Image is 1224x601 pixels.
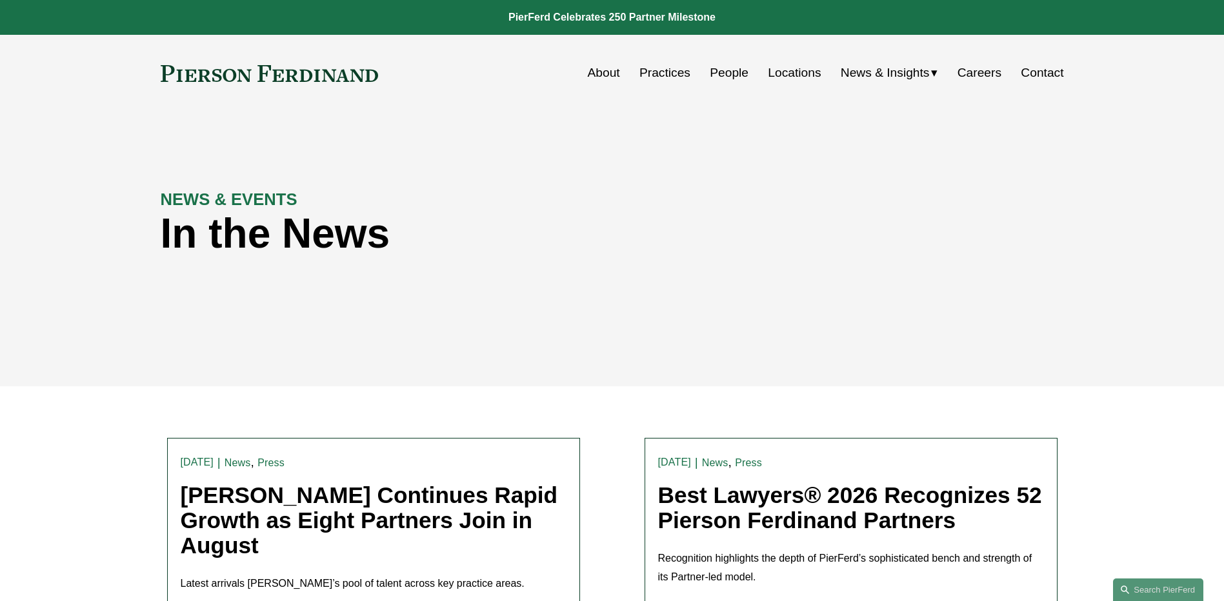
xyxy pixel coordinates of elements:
[181,482,558,557] a: [PERSON_NAME] Continues Rapid Growth as Eight Partners Join in August
[225,457,251,468] a: News
[257,457,285,468] a: Press
[841,61,938,85] a: folder dropdown
[768,61,821,85] a: Locations
[161,190,297,208] strong: NEWS & EVENTS
[702,457,728,468] a: News
[250,455,254,469] span: ,
[710,61,748,85] a: People
[735,457,762,468] a: Press
[658,457,691,468] time: [DATE]
[841,62,930,84] span: News & Insights
[588,61,620,85] a: About
[161,210,838,257] h1: In the News
[181,575,567,593] p: Latest arrivals [PERSON_NAME]’s pool of talent across key practice areas.
[658,549,1044,587] p: Recognition highlights the depth of PierFerd’s sophisticated bench and strength of its Partner-le...
[1021,61,1063,85] a: Contact
[181,457,214,468] time: [DATE]
[1113,578,1203,601] a: Search this site
[728,455,731,469] span: ,
[958,61,1001,85] a: Careers
[658,482,1042,533] a: Best Lawyers® 2026 Recognizes 52 Pierson Ferdinand Partners
[639,61,690,85] a: Practices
